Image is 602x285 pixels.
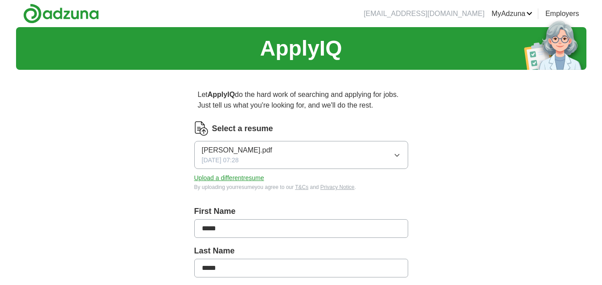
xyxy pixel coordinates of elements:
li: [EMAIL_ADDRESS][DOMAIN_NAME] [364,8,484,19]
button: [PERSON_NAME].pdf[DATE] 07:28 [194,141,408,169]
label: First Name [194,205,408,217]
a: T&Cs [295,184,308,190]
p: Let do the hard work of searching and applying for jobs. Just tell us what you're looking for, an... [194,86,408,114]
h1: ApplyIQ [260,32,342,64]
a: MyAdzuna [491,8,532,19]
span: [PERSON_NAME].pdf [202,145,272,156]
label: Select a resume [212,123,273,135]
div: By uploading your resume you agree to our and . [194,183,408,191]
span: [DATE] 07:28 [202,156,239,165]
img: CV Icon [194,121,209,136]
a: Employers [545,8,579,19]
label: Last Name [194,245,408,257]
strong: ApplyIQ [208,91,235,98]
button: Upload a differentresume [194,173,264,183]
img: Adzuna logo [23,4,99,24]
a: Privacy Notice [320,184,355,190]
